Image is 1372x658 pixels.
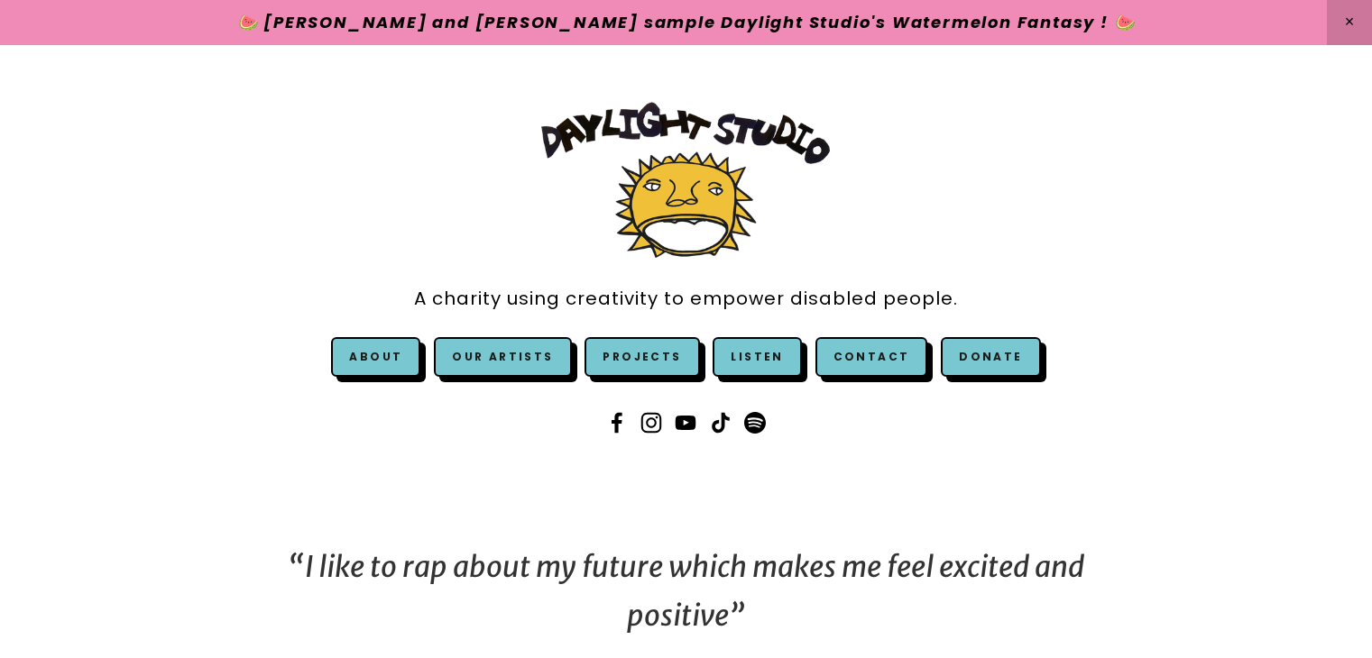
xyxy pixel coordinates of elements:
img: Daylight Studio [541,102,830,258]
span: ” [729,598,745,634]
a: Our Artists [434,337,571,377]
span: “ [288,549,305,585]
a: A charity using creativity to empower disabled people. [414,279,958,319]
blockquote: I like to rap about my future which makes me feel excited and positive [273,544,1100,641]
a: Contact [815,337,928,377]
a: Projects [585,337,699,377]
a: About [349,349,402,364]
a: Listen [731,349,783,364]
a: Donate [941,337,1040,377]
